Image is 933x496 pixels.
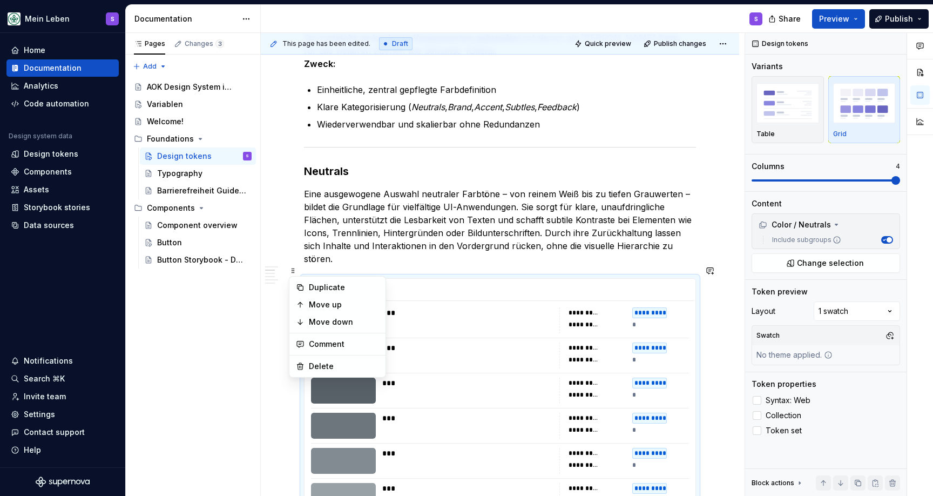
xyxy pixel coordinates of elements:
button: Search ⌘K [6,370,119,387]
span: Quick preview [585,39,631,48]
p: Table [756,130,775,138]
div: Notifications [24,356,73,366]
em: Accent [474,102,502,112]
button: Mein LebenS [2,7,123,30]
div: Components [147,203,195,213]
p: Einheitliche, zentral gepflegte Farbdefinition [317,83,696,96]
div: AOK Design System in Arbeit [147,82,236,92]
button: Contact support [6,424,119,441]
div: Code automation [24,98,89,109]
button: placeholderTable [752,76,824,143]
div: Data sources [24,220,74,231]
button: Add [130,59,170,74]
div: Contact support [24,427,85,438]
a: Data sources [6,217,119,234]
div: Documentation [134,14,236,24]
button: Change selection [752,253,900,273]
em: Brand [448,102,471,112]
div: Mein Leben [25,14,70,24]
div: Settings [24,409,55,420]
strong: Zweck: [304,58,336,69]
div: Block actions [752,479,794,487]
div: Storybook stories [24,202,90,213]
span: Draft [392,39,408,48]
p: Eine ausgewogene Auswahl neutraler Farbtöne – von reinem Weiß bis zu tiefen Grauwerten – bildet d... [304,187,696,265]
div: S [111,15,114,23]
button: placeholderGrid [828,76,901,143]
button: Share [763,9,808,29]
button: Publish changes [640,36,711,51]
a: Storybook stories [6,199,119,216]
span: Collection [766,411,801,420]
button: Notifications [6,352,119,370]
a: Button Storybook - Durchstich! [140,251,256,269]
a: Welcome! [130,113,256,130]
a: Code automation [6,95,119,112]
div: Foundations [130,130,256,148]
div: Typography [157,168,202,179]
div: Page tree [130,78,256,269]
div: Design tokens [157,151,212,162]
span: Publish [885,14,913,24]
div: Block actions [752,475,804,491]
a: Typography [140,165,256,182]
div: Invite team [24,391,66,402]
button: Help [6,441,119,459]
a: Component overview [140,217,256,234]
a: Components [6,163,119,180]
div: Changes [185,39,224,48]
div: No theme applied. [752,345,837,365]
a: Design tokensS [140,148,256,165]
span: Share [779,14,801,24]
div: Barrierefreiheit Guidelines [157,185,246,196]
em: Subtles [505,102,535,112]
a: Barrierefreiheit Guidelines [140,182,256,199]
div: Color / Neutrals [759,219,831,230]
button: Quick preview [571,36,636,51]
span: Preview [819,14,849,24]
button: Preview [812,9,865,29]
span: 3 [215,39,224,48]
div: Duplicate [309,282,379,293]
a: Variablen [130,96,256,113]
div: Move down [309,317,379,327]
div: Assets [24,184,49,195]
svg: Supernova Logo [36,477,90,487]
span: Add [143,62,157,71]
a: Button [140,234,256,251]
span: Token set [766,426,802,435]
div: Token preview [752,286,808,297]
a: AOK Design System in Arbeit [130,78,256,96]
div: Component overview [157,220,238,231]
div: Token properties [752,379,816,390]
a: Analytics [6,77,119,95]
div: Swatch [754,328,782,343]
img: placeholder [833,83,896,123]
div: Foundations [147,133,194,144]
div: Comment [309,339,379,350]
div: Design system data [9,132,72,140]
a: Settings [6,406,119,423]
p: Grid [833,130,847,138]
div: Variablen [147,99,183,110]
div: Components [24,166,72,177]
span: Syntax: Web [766,396,810,405]
div: Components [130,199,256,217]
div: Help [24,445,41,455]
div: S [246,151,249,162]
div: Documentation [24,63,82,73]
a: Home [6,42,119,59]
p: Klare Kategorisierung ( , , , , ) [317,100,696,113]
div: Button Storybook - Durchstich! [157,254,246,265]
div: Move up [309,299,379,310]
img: placeholder [756,83,819,123]
img: df5db9ef-aba0-4771-bf51-9763b7497661.png [8,12,21,25]
h3: Neutrals [304,164,696,179]
div: Analytics [24,81,58,91]
div: Welcome! [147,116,184,127]
span: Change selection [797,258,864,269]
div: Content [752,198,782,209]
span: This page has been edited. [282,39,370,48]
div: Delete [309,361,379,372]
